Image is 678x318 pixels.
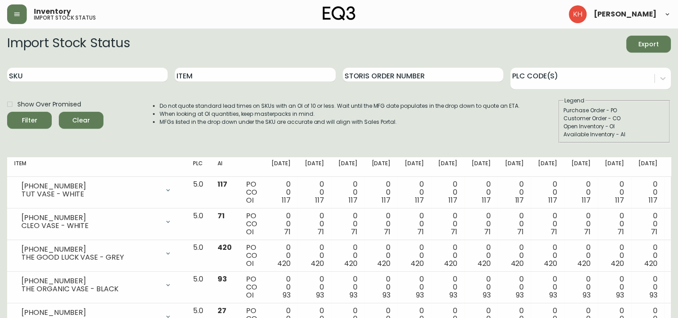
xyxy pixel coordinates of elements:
div: 0 0 [505,244,524,268]
span: 117 [382,195,390,205]
span: 93 [516,290,524,300]
div: 0 0 [305,275,324,299]
div: 0 0 [305,244,324,268]
span: 117 [548,195,557,205]
th: [DATE] [564,157,598,177]
span: OI [246,195,254,205]
span: 93 [616,290,624,300]
span: 420 [311,258,324,269]
div: 0 0 [538,212,557,236]
span: 71 [451,227,457,237]
div: 0 0 [271,244,291,268]
span: 420 [577,258,591,269]
div: 0 0 [438,212,457,236]
span: 117 [615,195,624,205]
span: Inventory [34,8,71,15]
div: [PHONE_NUMBER] [21,309,159,317]
span: 93 [349,290,357,300]
div: Filter [22,115,37,126]
div: 0 0 [472,212,491,236]
span: 93 [316,290,324,300]
span: 71 [650,227,657,237]
span: OI [246,290,254,300]
div: 0 0 [305,180,324,204]
div: 0 0 [371,244,390,268]
span: 71 [551,227,557,237]
span: 420 [477,258,491,269]
div: 0 0 [505,275,524,299]
span: OI [246,227,254,237]
div: 0 0 [371,212,390,236]
div: 0 0 [605,275,624,299]
div: 0 0 [638,212,657,236]
span: 117 [582,195,591,205]
div: 0 0 [538,180,557,204]
img: logo [323,6,356,20]
div: 0 0 [338,212,357,236]
div: 0 0 [338,275,357,299]
div: TUT VASE - WHITE [21,190,159,198]
div: 0 0 [405,275,424,299]
span: 71 [584,227,591,237]
div: 0 0 [571,212,591,236]
img: 5c65872b6aec8321f9f614f508141662 [569,5,587,23]
span: OI [246,258,254,269]
span: 71 [317,227,324,237]
div: 0 0 [505,180,524,204]
div: THE ORGANIC VASE - BLACK [21,285,159,293]
span: 93 [218,274,227,284]
div: CLEO VASE - WHITE [21,222,159,230]
td: 5.0 [186,208,210,240]
span: 93 [283,290,291,300]
span: 420 [510,258,524,269]
button: Filter [7,112,52,129]
div: 0 0 [405,212,424,236]
div: 0 0 [405,180,424,204]
div: [PHONE_NUMBER] [21,277,159,285]
th: [DATE] [298,157,331,177]
li: MFGs listed in the drop down under the SKU are accurate and will align with Sales Portal. [160,118,520,126]
span: 420 [218,242,232,253]
span: 93 [549,290,557,300]
div: [PHONE_NUMBER] [21,182,159,190]
div: 0 0 [371,180,390,204]
div: 0 0 [605,180,624,204]
span: 420 [544,258,557,269]
span: Show Over Promised [17,100,81,109]
div: 0 0 [571,275,591,299]
li: When looking at OI quantities, keep masterpacks in mind. [160,110,520,118]
div: 0 0 [605,212,624,236]
div: 0 0 [371,275,390,299]
div: PO CO [246,212,257,236]
span: 117 [349,195,357,205]
legend: Legend [563,97,585,105]
span: 117 [482,195,491,205]
button: Export [626,36,671,53]
div: 0 0 [472,275,491,299]
th: [DATE] [364,157,398,177]
th: PLC [186,157,210,177]
span: 420 [644,258,657,269]
div: 0 0 [605,244,624,268]
th: [DATE] [497,157,531,177]
div: 0 0 [305,212,324,236]
div: PO CO [246,244,257,268]
span: 420 [344,258,357,269]
span: 71 [384,227,390,237]
div: 0 0 [271,180,291,204]
span: 71 [517,227,524,237]
div: [PHONE_NUMBER]THE ORGANIC VASE - BLACK [14,275,179,295]
span: 71 [351,227,357,237]
span: 117 [415,195,424,205]
div: [PHONE_NUMBER] [21,214,159,222]
h5: import stock status [34,15,96,20]
th: Item [7,157,186,177]
div: [PHONE_NUMBER] [21,245,159,253]
span: 71 [484,227,491,237]
td: 5.0 [186,272,210,303]
span: 71 [218,211,225,221]
th: AI [210,157,239,177]
div: 0 0 [338,180,357,204]
span: 117 [218,179,227,189]
th: [DATE] [431,157,464,177]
